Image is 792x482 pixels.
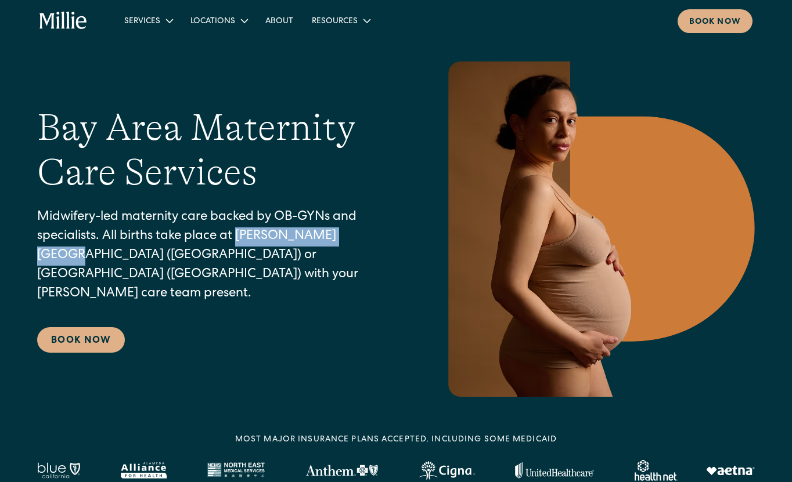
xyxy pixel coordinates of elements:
img: Cigna logo [419,461,475,480]
a: home [39,12,87,30]
a: About [256,11,303,30]
a: Book Now [37,327,125,353]
img: Healthnet logo [635,460,678,481]
a: Book now [678,9,753,33]
div: Book now [689,16,741,28]
img: Anthem Logo [305,465,378,476]
h1: Bay Area Maternity Care Services [37,106,395,195]
p: Midwifery-led maternity care backed by OB-GYNs and specialists. All births take place at [PERSON_... [37,208,395,304]
div: Services [115,11,181,30]
img: Alameda Alliance logo [121,462,167,479]
img: Blue California logo [37,462,80,479]
div: Locations [190,16,235,28]
img: United Healthcare logo [515,462,594,479]
div: MOST MAJOR INSURANCE PLANS ACCEPTED, INCLUDING some MEDICAID [235,434,557,446]
div: Locations [181,11,256,30]
div: Resources [303,11,379,30]
div: Services [124,16,160,28]
img: North East Medical Services logo [207,462,265,479]
img: Pregnant woman in neutral underwear holding her belly, standing in profile against a warm-toned g... [441,61,755,397]
img: Aetna logo [706,466,755,475]
div: Resources [312,16,358,28]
